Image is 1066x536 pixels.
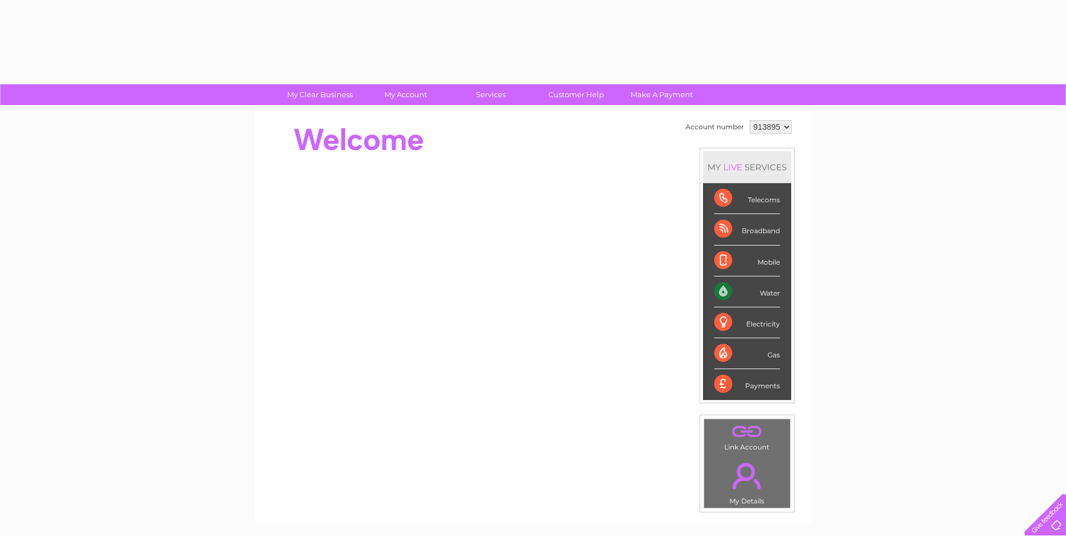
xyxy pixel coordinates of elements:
div: Electricity [714,307,780,338]
a: My Account [359,84,452,105]
td: Account number [683,117,747,137]
div: LIVE [721,162,745,172]
div: Payments [714,369,780,399]
div: Mobile [714,246,780,276]
a: . [707,456,787,496]
a: Make A Payment [615,84,708,105]
div: Water [714,276,780,307]
div: Gas [714,338,780,369]
td: Link Account [704,419,791,454]
td: My Details [704,453,791,508]
a: Services [444,84,537,105]
a: My Clear Business [274,84,366,105]
div: Telecoms [714,183,780,214]
a: . [707,422,787,442]
div: MY SERVICES [703,151,791,183]
a: Customer Help [530,84,623,105]
div: Broadband [714,214,780,245]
